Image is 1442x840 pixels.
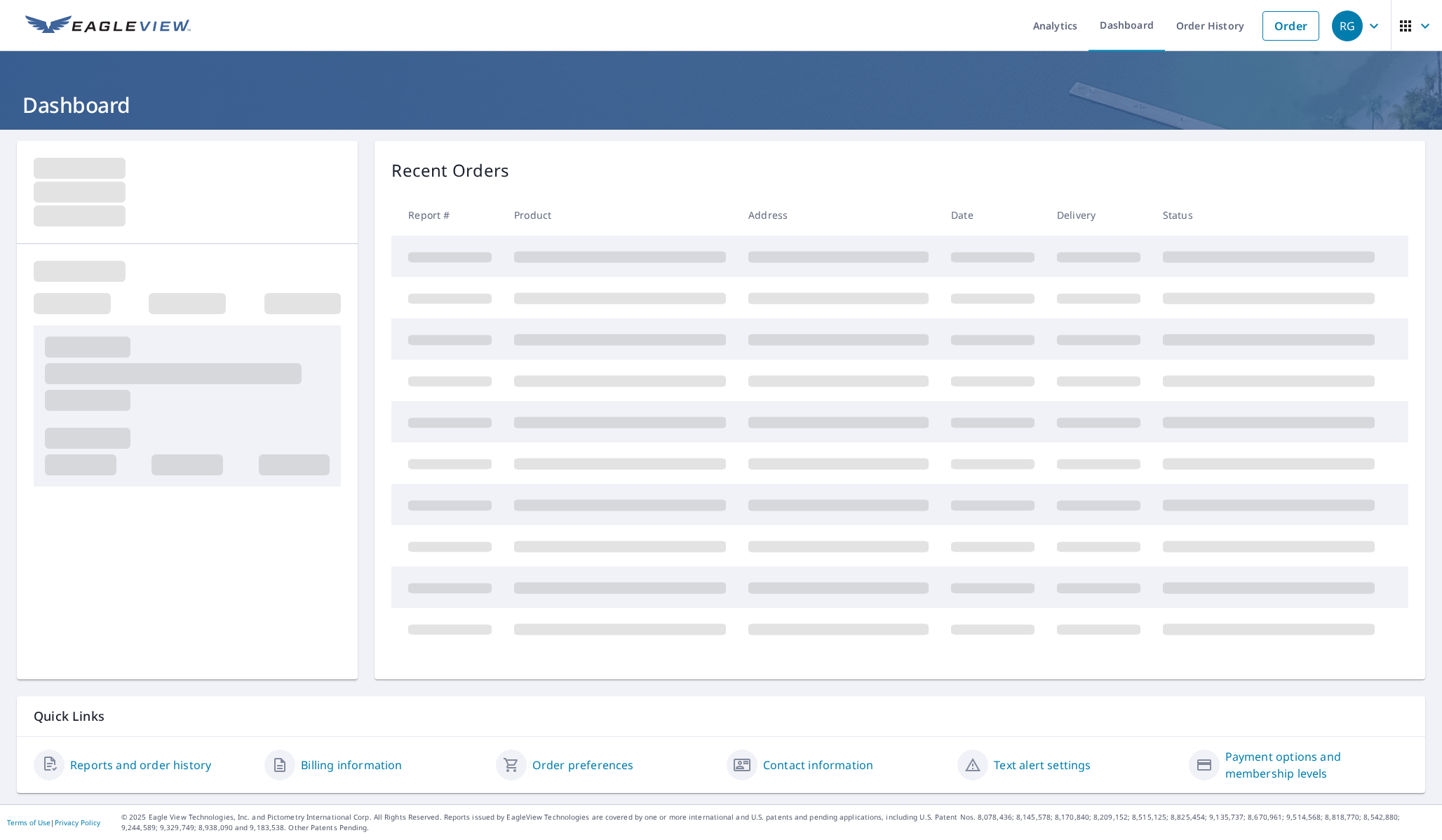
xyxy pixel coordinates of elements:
[34,707,1408,725] p: Quick Links
[1225,748,1408,782] a: Payment options and membership levels
[55,818,100,827] a: Privacy Policy
[25,15,191,36] img: EV Logo
[1262,11,1319,41] a: Order
[1152,194,1386,236] th: Status
[391,194,503,236] th: Report #
[1046,194,1152,236] th: Delivery
[7,818,50,827] a: Terms of Use
[532,757,634,773] a: Order preferences
[301,757,402,773] a: Billing information
[17,90,1425,119] h1: Dashboard
[70,757,211,773] a: Reports and order history
[1332,11,1363,41] div: RG
[7,818,100,827] p: |
[503,194,737,236] th: Product
[391,158,509,183] p: Recent Orders
[940,194,1046,236] th: Date
[737,194,940,236] th: Address
[121,812,1435,833] p: © 2025 Eagle View Technologies, Inc. and Pictometry International Corp. All Rights Reserved. Repo...
[994,757,1091,773] a: Text alert settings
[763,757,873,773] a: Contact information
